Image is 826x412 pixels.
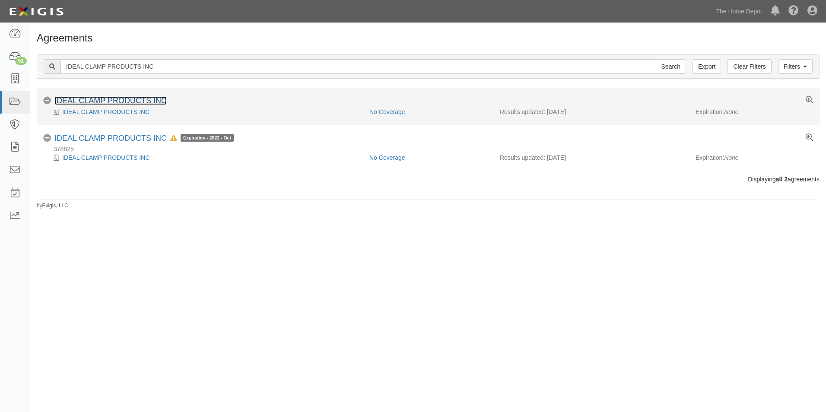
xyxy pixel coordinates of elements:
a: IDEAL CLAMP PRODUCTS INC [62,154,149,161]
div: Results updated: [DATE] [500,108,683,116]
a: View results summary [806,134,813,142]
i: No Coverage [43,134,51,142]
a: IDEAL CLAMP PRODUCTS INC [54,134,167,143]
a: IDEAL CLAMP PRODUCTS INC [54,96,167,105]
div: 51 [15,57,27,65]
b: all 2 [776,176,788,183]
input: Search [656,59,686,74]
div: Displaying agreements [30,175,826,184]
div: IDEAL CLAMP PRODUCTS INC [43,153,363,162]
div: 378825 [43,145,820,153]
i: Help Center - Complianz [788,6,799,16]
a: Export [693,59,721,74]
a: No Coverage [369,154,405,161]
em: None [724,108,738,115]
a: Exigis, LLC [42,203,68,209]
div: IDEAL CLAMP PRODUCTS INC [54,134,234,143]
i: No Coverage [43,97,51,105]
a: Clear Filters [728,59,771,74]
div: Expiration: [696,108,813,116]
input: Search [60,59,656,74]
img: logo-5460c22ac91f19d4615b14bd174203de0afe785f0fc80cf4dbbc73dc1793850b.png [6,4,66,19]
div: Results updated: [DATE] [500,153,683,162]
em: None [724,154,738,161]
a: The Home Depot [712,3,766,20]
small: by [37,202,68,209]
a: View results summary [806,96,813,104]
div: IDEAL CLAMP PRODUCTS INC [54,96,167,106]
a: Filters [778,59,813,74]
div: Expiration: [696,153,813,162]
h1: Agreements [37,32,820,44]
i: In Default since 05/27/2023 [170,136,177,142]
a: IDEAL CLAMP PRODUCTS INC [62,108,149,115]
div: IDEAL CLAMP PRODUCTS INC [43,108,363,116]
a: No Coverage [369,108,405,115]
span: Expiration - 2022 - Oct [181,134,234,142]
